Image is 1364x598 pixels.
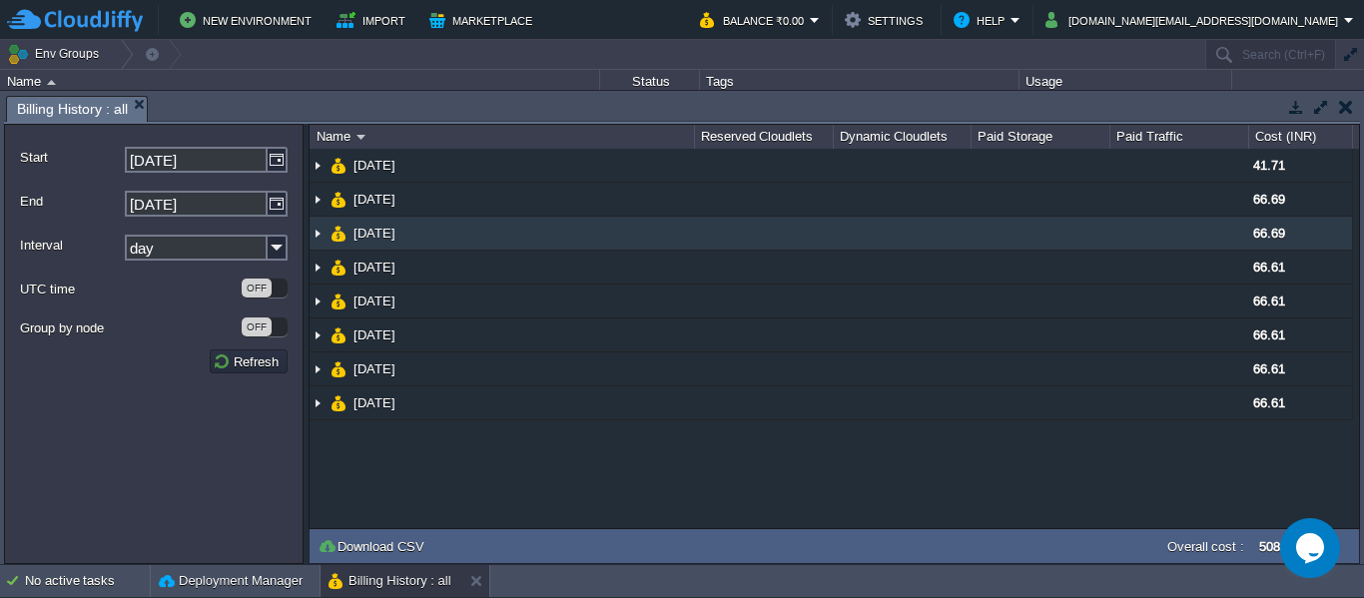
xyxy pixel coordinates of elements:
div: Tags [701,70,1019,93]
span: 66.61 [1253,395,1285,410]
button: Refresh [213,352,285,370]
img: AMDAwAAAACH5BAEAAAAALAAAAAABAAEAAAICRAEAOw== [310,352,326,385]
a: [DATE] [351,191,398,208]
img: AMDAwAAAACH5BAEAAAAALAAAAAABAAEAAAICRAEAOw== [310,217,326,250]
label: Interval [20,235,123,256]
img: AMDAwAAAACH5BAEAAAAALAAAAAABAAEAAAICRAEAOw== [331,251,346,284]
img: AMDAwAAAACH5BAEAAAAALAAAAAABAAEAAAICRAEAOw== [331,386,346,419]
button: Billing History : all [329,571,451,591]
button: Deployment Manager [159,571,303,591]
label: 508.13 [1259,539,1298,554]
span: 66.69 [1253,226,1285,241]
div: Dynamic Cloudlets [835,125,972,149]
span: 66.61 [1253,361,1285,376]
button: Download CSV [318,537,430,555]
img: AMDAwAAAACH5BAEAAAAALAAAAAABAAEAAAICRAEAOw== [331,318,346,351]
img: AMDAwAAAACH5BAEAAAAALAAAAAABAAEAAAICRAEAOw== [331,352,346,385]
span: 66.61 [1253,327,1285,342]
div: Usage [1021,70,1231,93]
img: AMDAwAAAACH5BAEAAAAALAAAAAABAAEAAAICRAEAOw== [310,285,326,317]
div: Status [601,70,699,93]
a: [DATE] [351,225,398,242]
div: No active tasks [25,565,150,597]
span: Billing History : all [17,97,128,122]
div: OFF [242,279,272,298]
span: 66.61 [1253,260,1285,275]
span: 41.71 [1253,158,1285,173]
div: Name [2,70,599,93]
img: AMDAwAAAACH5BAEAAAAALAAAAAABAAEAAAICRAEAOw== [331,217,346,250]
span: 66.69 [1253,192,1285,207]
button: Env Groups [7,40,106,68]
iframe: chat widget [1280,518,1344,578]
img: AMDAwAAAACH5BAEAAAAALAAAAAABAAEAAAICRAEAOw== [310,149,326,182]
img: AMDAwAAAACH5BAEAAAAALAAAAAABAAEAAAICRAEAOw== [310,318,326,351]
a: [DATE] [351,157,398,174]
div: Name [312,125,694,149]
a: [DATE] [351,360,398,377]
a: [DATE] [351,326,398,343]
label: UTC time [20,279,240,299]
a: [DATE] [351,394,398,411]
button: New Environment [180,8,318,32]
a: [DATE] [351,293,398,309]
img: AMDAwAAAACH5BAEAAAAALAAAAAABAAEAAAICRAEAOw== [310,386,326,419]
button: Marketplace [429,8,538,32]
img: AMDAwAAAACH5BAEAAAAALAAAAAABAAEAAAICRAEAOw== [331,183,346,216]
label: Start [20,147,123,168]
button: Import [337,8,411,32]
img: AMDAwAAAACH5BAEAAAAALAAAAAABAAEAAAICRAEAOw== [47,80,56,85]
button: [DOMAIN_NAME][EMAIL_ADDRESS][DOMAIN_NAME] [1045,8,1344,32]
div: Paid Traffic [1111,125,1248,149]
img: AMDAwAAAACH5BAEAAAAALAAAAAABAAEAAAICRAEAOw== [356,135,365,140]
img: CloudJiffy [7,8,143,33]
img: AMDAwAAAACH5BAEAAAAALAAAAAABAAEAAAICRAEAOw== [331,285,346,317]
img: AMDAwAAAACH5BAEAAAAALAAAAAABAAEAAAICRAEAOw== [310,251,326,284]
button: Help [954,8,1011,32]
div: OFF [242,317,272,336]
div: Reserved Cloudlets [696,125,833,149]
div: Cost (INR) [1250,125,1352,149]
label: Overall cost : [1167,539,1245,554]
button: Settings [845,8,929,32]
label: End [20,191,123,212]
img: AMDAwAAAACH5BAEAAAAALAAAAAABAAEAAAICRAEAOw== [310,183,326,216]
button: Balance ₹0.00 [700,8,810,32]
a: [DATE] [351,259,398,276]
img: AMDAwAAAACH5BAEAAAAALAAAAAABAAEAAAICRAEAOw== [331,149,346,182]
label: Group by node [20,317,240,338]
div: Paid Storage [973,125,1109,149]
span: 66.61 [1253,294,1285,308]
